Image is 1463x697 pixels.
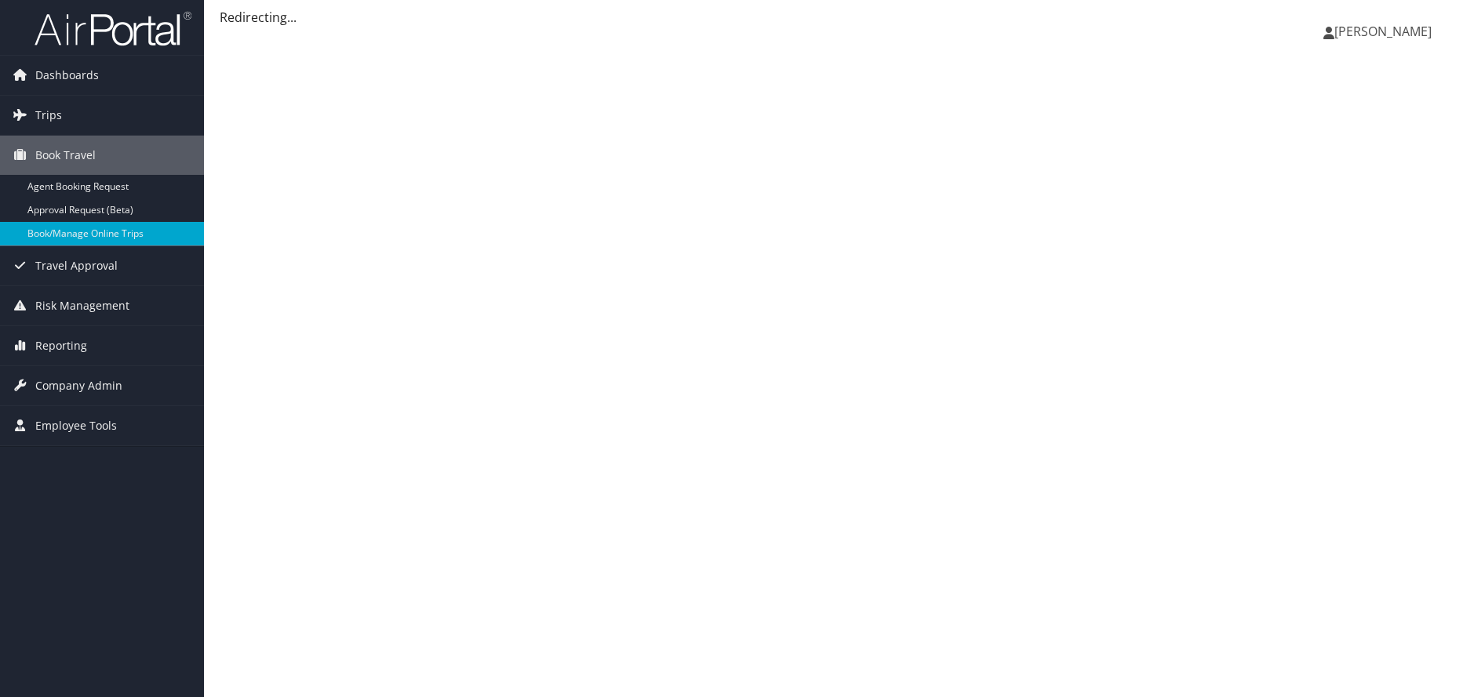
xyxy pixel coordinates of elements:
span: Company Admin [35,366,122,405]
div: Redirecting... [220,8,1447,27]
span: Employee Tools [35,406,117,445]
span: Book Travel [35,136,96,175]
span: Trips [35,96,62,135]
a: [PERSON_NAME] [1323,8,1447,55]
img: airportal-logo.png [35,10,191,47]
span: Risk Management [35,286,129,325]
span: Reporting [35,326,87,365]
span: [PERSON_NAME] [1334,23,1432,40]
span: Travel Approval [35,246,118,285]
span: Dashboards [35,56,99,95]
